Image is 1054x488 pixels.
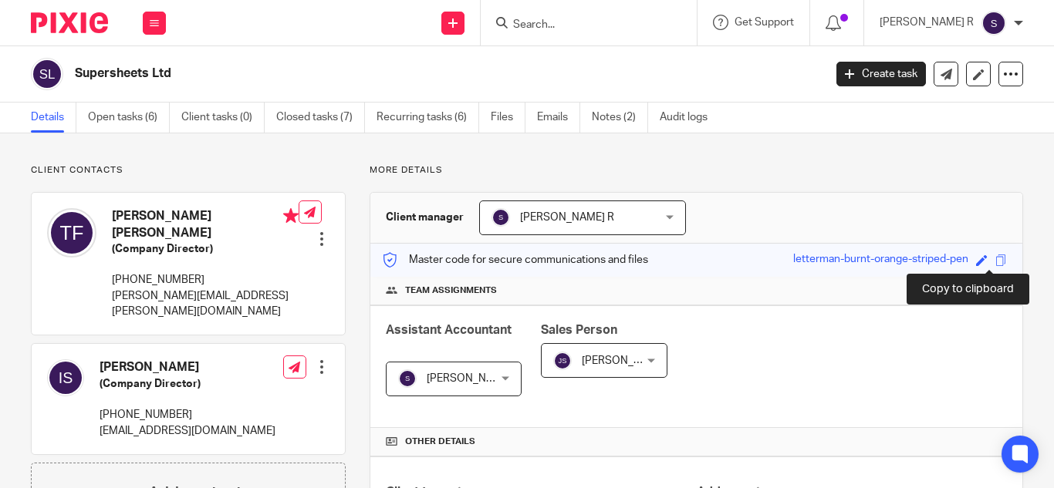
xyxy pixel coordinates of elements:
[100,376,275,392] h5: (Company Director)
[276,103,365,133] a: Closed tasks (7)
[492,208,510,227] img: svg%3E
[398,369,417,388] img: svg%3E
[382,252,648,268] p: Master code for secure communications and files
[47,359,84,396] img: svg%3E
[541,324,617,336] span: Sales Person
[405,284,497,297] span: Team assignments
[75,66,666,82] h2: Supersheets Ltd
[512,19,650,32] input: Search
[377,103,479,133] a: Recurring tasks (6)
[88,103,170,133] a: Open tasks (6)
[592,103,648,133] a: Notes (2)
[47,208,96,257] img: svg%3E
[386,324,512,336] span: Assistant Accountant
[660,103,719,133] a: Audit logs
[31,12,108,33] img: Pixie
[112,208,299,241] h4: [PERSON_NAME] [PERSON_NAME]
[112,241,299,257] h5: (Company Director)
[181,103,265,133] a: Client tasks (0)
[100,359,275,375] h4: [PERSON_NAME]
[31,164,346,177] p: Client contacts
[582,355,667,366] span: [PERSON_NAME]
[981,11,1006,35] img: svg%3E
[537,103,580,133] a: Emails
[836,62,926,86] a: Create task
[880,15,974,30] p: [PERSON_NAME] R
[491,103,525,133] a: Files
[100,407,275,422] p: [PHONE_NUMBER]
[520,212,614,223] span: [PERSON_NAME] R
[793,251,968,269] div: letterman-burnt-orange-striped-pen
[553,352,572,370] img: svg%3E
[405,436,475,448] span: Other details
[386,210,464,225] h3: Client manager
[427,373,521,384] span: [PERSON_NAME] R
[112,288,299,320] p: [PERSON_NAME][EMAIL_ADDRESS][PERSON_NAME][DOMAIN_NAME]
[31,103,76,133] a: Details
[112,272,299,288] p: [PHONE_NUMBER]
[31,58,63,90] img: svg%3E
[283,208,299,224] i: Primary
[370,164,1023,177] p: More details
[735,17,794,28] span: Get Support
[100,423,275,439] p: [EMAIL_ADDRESS][DOMAIN_NAME]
